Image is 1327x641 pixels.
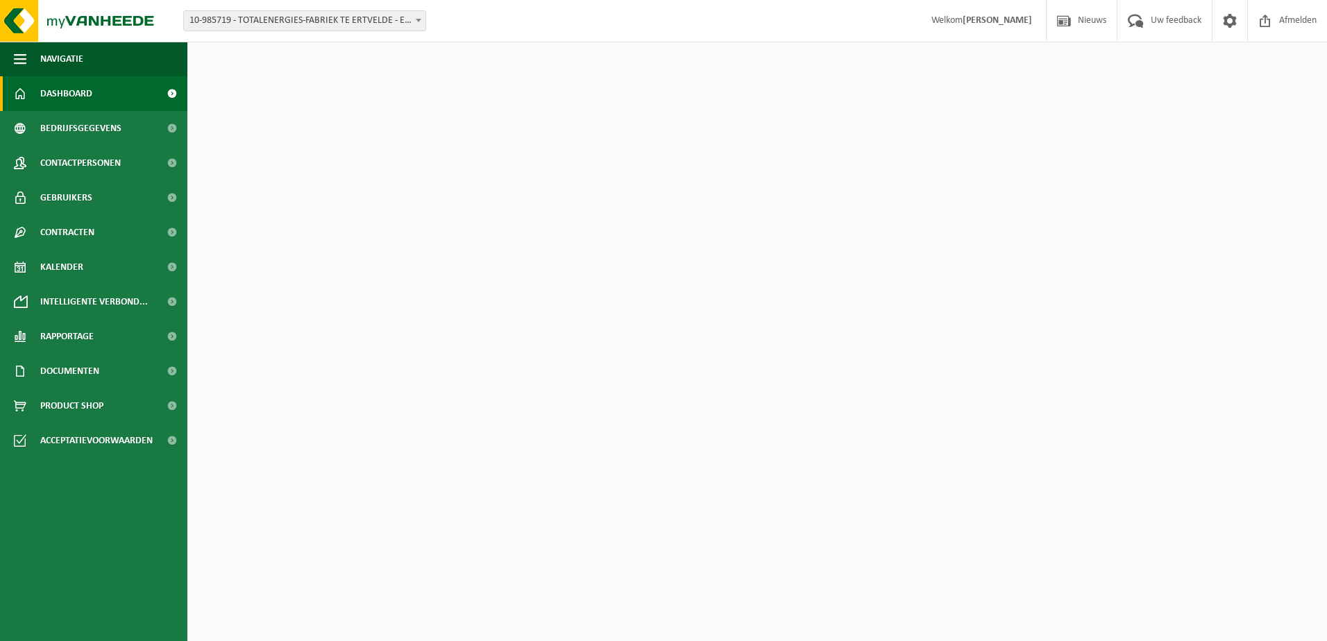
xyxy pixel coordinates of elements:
strong: [PERSON_NAME] [963,15,1032,26]
span: Bedrijfsgegevens [40,111,121,146]
span: Gebruikers [40,180,92,215]
span: Kalender [40,250,83,284]
span: Contactpersonen [40,146,121,180]
span: 10-985719 - TOTALENERGIES-FABRIEK TE ERTVELDE - ERTVELDE [184,11,425,31]
span: Intelligente verbond... [40,284,148,319]
span: Rapportage [40,319,94,354]
span: Documenten [40,354,99,388]
span: 10-985719 - TOTALENERGIES-FABRIEK TE ERTVELDE - ERTVELDE [183,10,426,31]
span: Navigatie [40,42,83,76]
span: Product Shop [40,388,103,423]
span: Acceptatievoorwaarden [40,423,153,458]
span: Dashboard [40,76,92,111]
span: Contracten [40,215,94,250]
